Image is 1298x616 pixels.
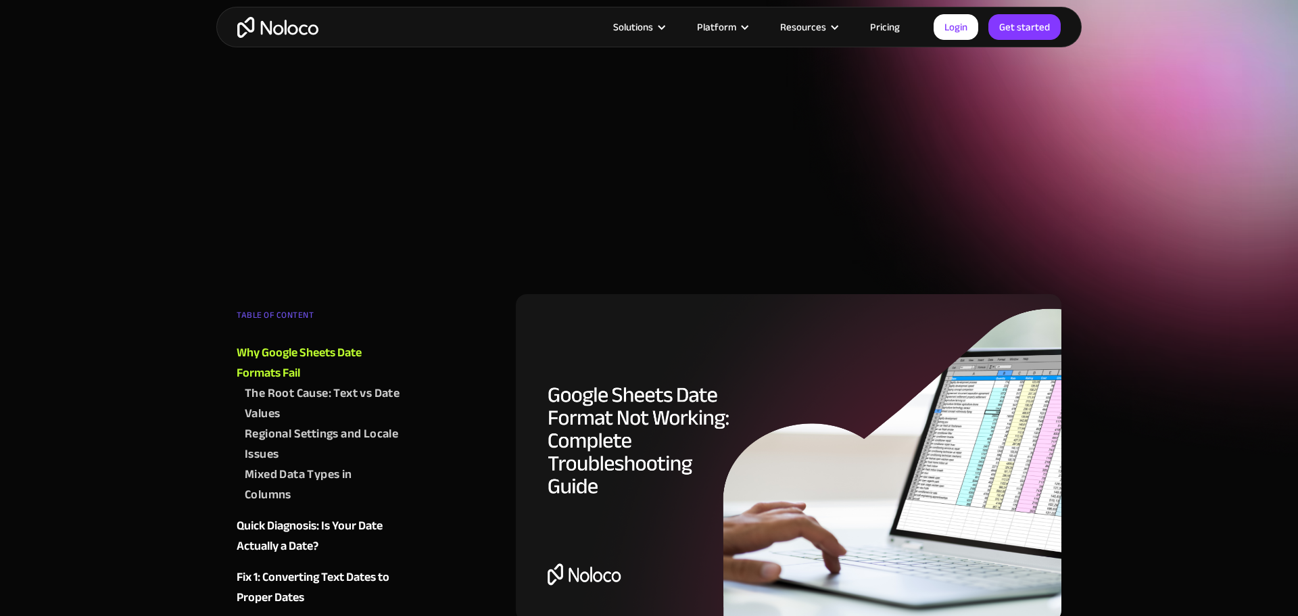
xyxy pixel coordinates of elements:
a: Regional Settings and Locale Issues [245,424,400,465]
div: Platform [697,18,736,36]
a: Mixed Data Types in Columns [245,465,400,505]
a: Pricing [853,18,917,36]
a: Quick Diagnosis: Is Your Date Actually a Date? [237,516,400,556]
div: Resources [763,18,853,36]
div: Solutions [596,18,680,36]
a: Fix 1: Converting Text Dates to Proper Dates [237,567,400,608]
a: home [237,17,318,38]
a: Get started [988,14,1061,40]
div: Resources [780,18,826,36]
div: Solutions [613,18,653,36]
div: TABLE OF CONTENT [237,305,400,332]
a: Why Google Sheets Date Formats Fail [237,343,400,383]
a: The Root Cause: Text vs Date Values [245,383,400,424]
a: Login [934,14,978,40]
div: Platform [680,18,763,36]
